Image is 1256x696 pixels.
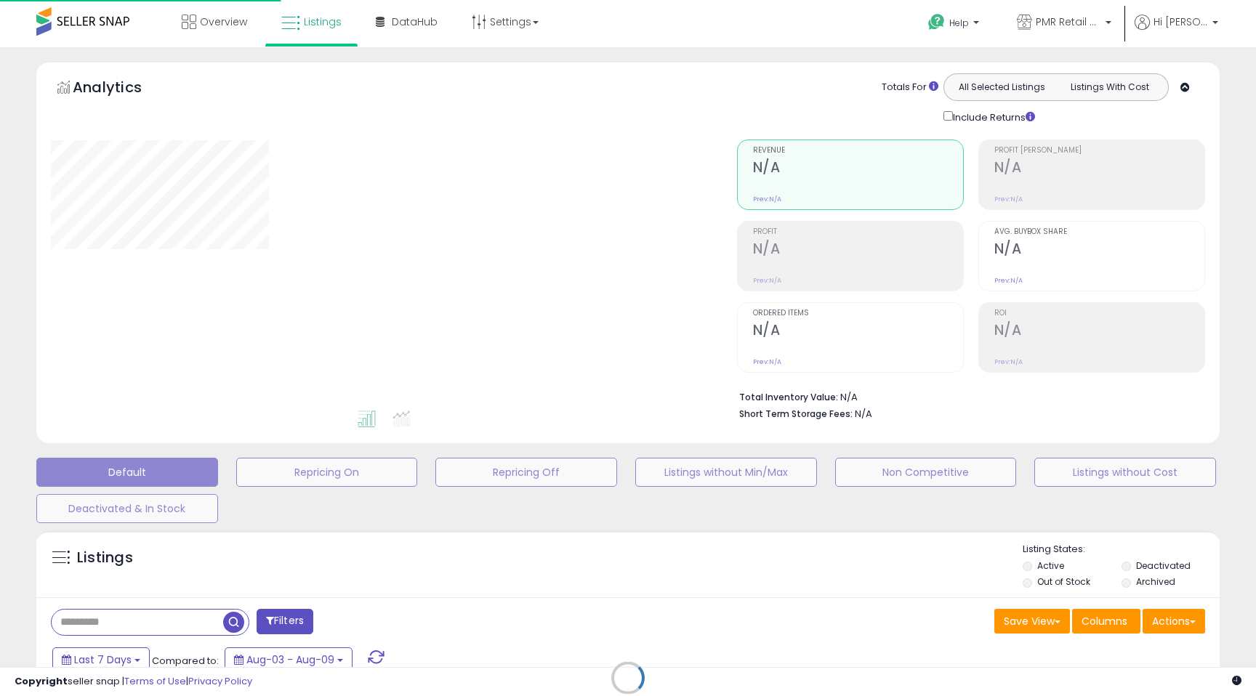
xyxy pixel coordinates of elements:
button: Non Competitive [835,458,1017,487]
a: Hi [PERSON_NAME] [1135,15,1218,47]
div: seller snap | | [15,675,252,689]
div: Include Returns [933,108,1052,125]
span: N/A [855,407,872,421]
button: Repricing On [236,458,418,487]
span: Avg. Buybox Share [994,228,1204,236]
button: Listings With Cost [1055,78,1164,97]
button: All Selected Listings [948,78,1056,97]
h2: N/A [753,240,963,260]
span: Revenue [753,147,963,155]
button: Repricing Off [435,458,617,487]
b: Total Inventory Value: [739,391,838,403]
a: Help [917,2,994,47]
span: PMR Retail USA LLC [1036,15,1101,29]
small: Prev: N/A [753,357,781,366]
span: Profit [PERSON_NAME] [994,147,1204,155]
h5: Analytics [73,77,170,101]
small: Prev: N/A [994,357,1023,366]
button: Listings without Cost [1034,458,1216,487]
h2: N/A [994,322,1204,341]
button: Deactivated & In Stock [36,494,218,523]
span: Help [949,17,969,29]
span: ROI [994,309,1204,317]
button: Listings without Min/Max [635,458,817,487]
i: Get Help [927,13,946,31]
button: Default [36,458,218,487]
span: Overview [200,15,247,29]
h2: N/A [753,322,963,341]
h2: N/A [994,159,1204,179]
div: Totals For [882,81,938,94]
span: Ordered Items [753,309,963,317]
li: N/A [739,387,1194,405]
b: Short Term Storage Fees: [739,408,853,420]
h2: N/A [994,240,1204,260]
small: Prev: N/A [753,195,781,203]
span: DataHub [392,15,438,29]
span: Listings [304,15,342,29]
span: Hi [PERSON_NAME] [1154,15,1208,29]
h2: N/A [753,159,963,179]
small: Prev: N/A [753,276,781,285]
span: Profit [753,228,963,236]
small: Prev: N/A [994,276,1023,285]
small: Prev: N/A [994,195,1023,203]
strong: Copyright [15,674,68,688]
